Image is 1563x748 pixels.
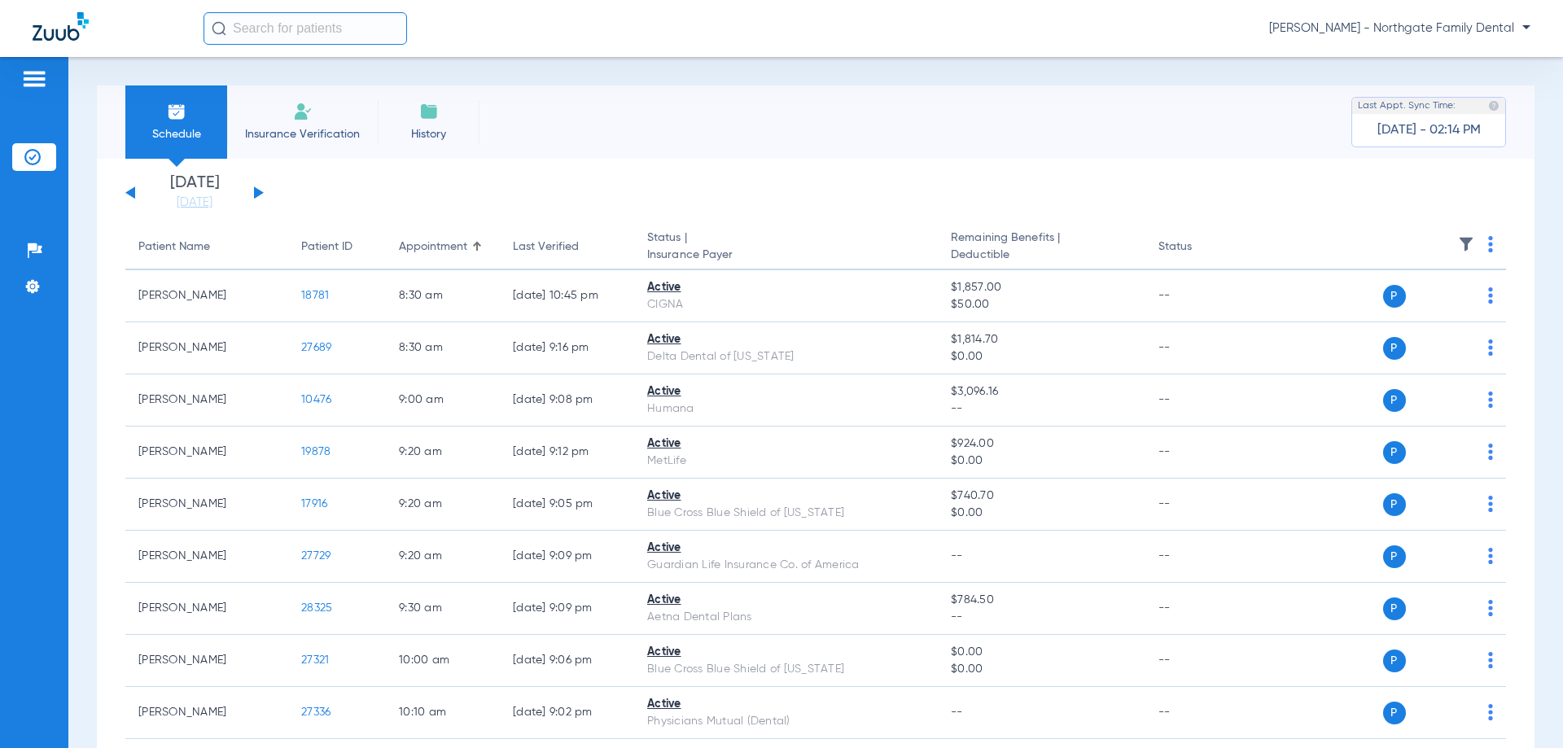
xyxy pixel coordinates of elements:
td: -- [1145,374,1255,426]
td: 9:20 AM [386,531,500,583]
span: $0.00 [951,505,1132,522]
td: [DATE] 9:08 PM [500,374,634,426]
div: Patient Name [138,238,210,256]
div: Active [647,644,925,661]
td: 9:20 AM [386,426,500,479]
img: History [419,102,439,121]
span: P [1383,285,1406,308]
span: [PERSON_NAME] - Northgate Family Dental [1269,20,1530,37]
span: $0.00 [951,453,1132,470]
span: 10476 [301,394,331,405]
div: Active [647,696,925,713]
div: Guardian Life Insurance Co. of America [647,557,925,574]
th: Remaining Benefits | [938,225,1145,270]
div: Appointment [399,238,487,256]
span: Last Appt. Sync Time: [1358,98,1456,114]
img: filter.svg [1458,236,1474,252]
div: Appointment [399,238,467,256]
div: Active [647,435,925,453]
img: group-dot-blue.svg [1488,704,1493,720]
li: [DATE] [146,175,243,211]
div: Physicians Mutual (Dental) [647,713,925,730]
td: [DATE] 9:02 PM [500,687,634,739]
span: $0.00 [951,348,1132,365]
img: Zuub Logo [33,12,89,41]
span: $1,857.00 [951,279,1132,296]
span: 17916 [301,498,327,510]
div: Patient ID [301,238,373,256]
td: [DATE] 9:09 PM [500,583,634,635]
td: 10:10 AM [386,687,500,739]
img: group-dot-blue.svg [1488,652,1493,668]
td: [PERSON_NAME] [125,687,288,739]
img: group-dot-blue.svg [1488,600,1493,616]
td: [PERSON_NAME] [125,426,288,479]
td: 8:30 AM [386,270,500,322]
td: -- [1145,270,1255,322]
span: Insurance Payer [647,247,925,264]
span: $784.50 [951,592,1132,609]
td: -- [1145,531,1255,583]
img: Schedule [167,102,186,121]
td: 8:30 AM [386,322,500,374]
td: [PERSON_NAME] [125,583,288,635]
td: 9:30 AM [386,583,500,635]
span: 19878 [301,446,331,457]
img: last sync help info [1488,100,1500,112]
td: 10:00 AM [386,635,500,687]
td: -- [1145,583,1255,635]
span: 27689 [301,342,331,353]
span: -- [951,550,963,562]
span: Schedule [138,126,215,142]
img: Search Icon [212,21,226,36]
td: [DATE] 9:09 PM [500,531,634,583]
span: 27729 [301,550,331,562]
span: History [390,126,467,142]
div: Active [647,383,925,400]
span: P [1383,702,1406,724]
div: Active [647,331,925,348]
img: group-dot-blue.svg [1488,391,1493,408]
div: Patient Name [138,238,275,256]
span: $3,096.16 [951,383,1132,400]
span: P [1383,597,1406,620]
td: -- [1145,479,1255,531]
span: 27321 [301,654,329,666]
td: [PERSON_NAME] [125,322,288,374]
span: 28325 [301,602,332,614]
span: $740.70 [951,488,1132,505]
span: 27336 [301,706,331,718]
img: group-dot-blue.svg [1488,339,1493,356]
th: Status | [634,225,938,270]
div: Delta Dental of [US_STATE] [647,348,925,365]
span: P [1383,441,1406,464]
span: P [1383,389,1406,412]
span: $0.00 [951,644,1132,661]
img: group-dot-blue.svg [1488,287,1493,304]
span: -- [951,400,1132,418]
td: [DATE] 10:45 PM [500,270,634,322]
img: group-dot-blue.svg [1488,444,1493,460]
span: $1,814.70 [951,331,1132,348]
span: $0.00 [951,661,1132,678]
div: Active [647,279,925,296]
img: group-dot-blue.svg [1488,496,1493,512]
a: [DATE] [146,195,243,211]
span: $924.00 [951,435,1132,453]
td: [PERSON_NAME] [125,531,288,583]
span: Insurance Verification [239,126,366,142]
div: Aetna Dental Plans [647,609,925,626]
div: Active [647,488,925,505]
td: [DATE] 9:06 PM [500,635,634,687]
td: -- [1145,687,1255,739]
span: P [1383,650,1406,672]
td: [PERSON_NAME] [125,270,288,322]
div: CIGNA [647,296,925,313]
div: Patient ID [301,238,352,256]
span: P [1383,337,1406,360]
div: Active [647,540,925,557]
td: [PERSON_NAME] [125,479,288,531]
img: hamburger-icon [21,69,47,89]
div: Last Verified [513,238,579,256]
div: Last Verified [513,238,621,256]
